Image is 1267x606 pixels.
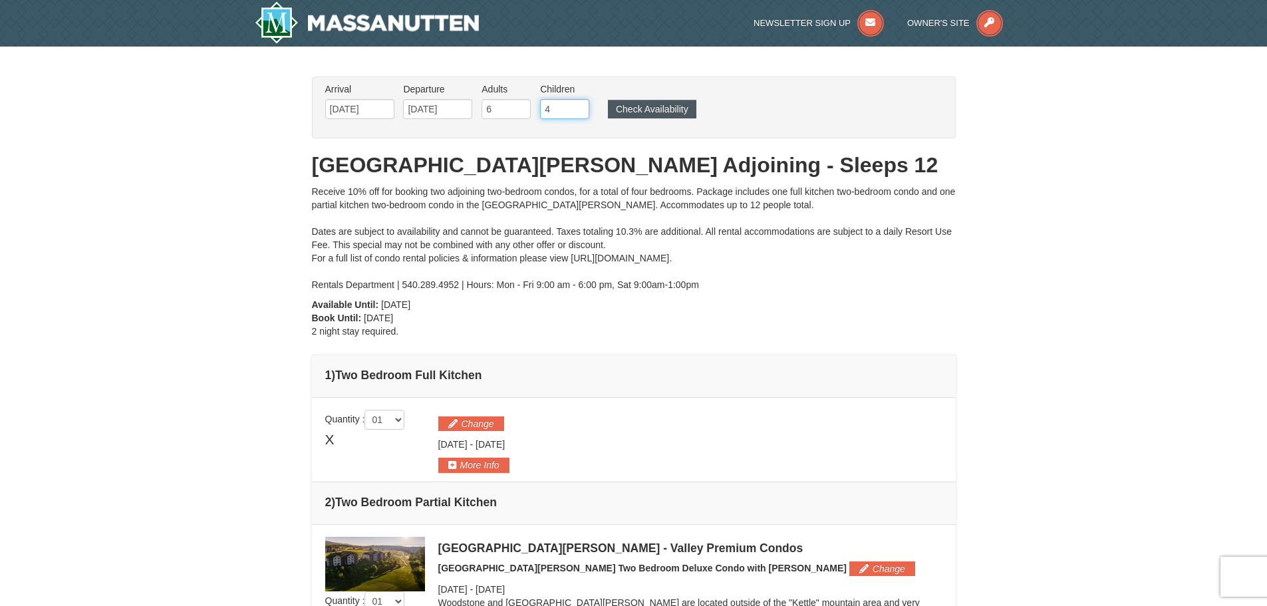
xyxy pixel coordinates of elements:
[325,537,425,591] img: 19219041-4-ec11c166.jpg
[907,18,970,28] span: Owner's Site
[849,561,915,576] button: Change
[325,595,405,606] span: Quantity :
[438,458,509,472] button: More Info
[312,326,399,337] span: 2 night stay required.
[325,430,335,450] span: X
[381,299,410,310] span: [DATE]
[438,439,468,450] span: [DATE]
[754,18,884,28] a: Newsletter Sign Up
[331,369,335,382] span: )
[325,496,942,509] h4: 2 Two Bedroom Partial Kitchen
[312,299,379,310] strong: Available Until:
[438,541,942,555] div: [GEOGRAPHIC_DATA][PERSON_NAME] - Valley Premium Condos
[438,563,847,573] span: [GEOGRAPHIC_DATA][PERSON_NAME] Two Bedroom Deluxe Condo with [PERSON_NAME]
[438,416,504,431] button: Change
[476,439,505,450] span: [DATE]
[312,185,956,291] div: Receive 10% off for booking two adjoining two-bedroom condos, for a total of four bedrooms. Packa...
[476,584,505,595] span: [DATE]
[540,82,589,96] label: Children
[754,18,851,28] span: Newsletter Sign Up
[325,369,942,382] h4: 1 Two Bedroom Full Kitchen
[325,82,394,96] label: Arrival
[364,313,393,323] span: [DATE]
[608,100,696,118] button: Check Availability
[403,82,472,96] label: Departure
[331,496,335,509] span: )
[255,1,480,44] a: Massanutten Resort
[312,313,362,323] strong: Book Until:
[325,414,405,424] span: Quantity :
[255,1,480,44] img: Massanutten Resort Logo
[470,584,473,595] span: -
[470,439,473,450] span: -
[482,82,531,96] label: Adults
[438,584,468,595] span: [DATE]
[907,18,1003,28] a: Owner's Site
[312,152,956,178] h1: [GEOGRAPHIC_DATA][PERSON_NAME] Adjoining - Sleeps 12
